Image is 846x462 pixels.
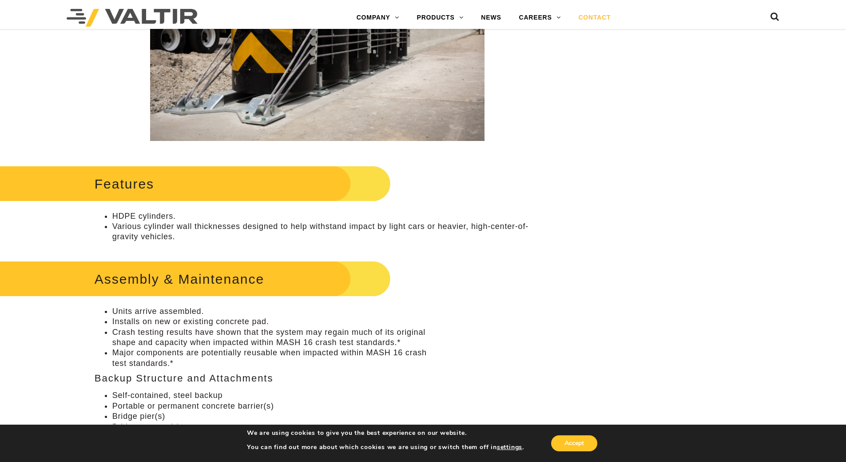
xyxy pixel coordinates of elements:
[112,317,540,327] li: Installs on new or existing concrete pad.
[112,211,540,221] li: HDPE cylinders.
[112,221,540,242] li: Various cylinder wall thicknesses designed to help withstand impact by light cars or heavier, hig...
[408,9,473,27] a: PRODUCTS
[112,348,540,369] li: Major components are potentially reusable when impacted within MASH 16 crash test standards.*
[112,390,540,401] li: Self-contained, steel backup
[510,9,570,27] a: CAREERS
[472,9,510,27] a: NEWS
[497,443,522,451] button: settings
[569,9,620,27] a: CONTACT
[95,373,540,384] h3: Backup Structure and Attachments
[112,306,540,317] li: Units arrive assembled.
[112,411,540,422] li: Bridge pier(s)
[112,422,540,432] li: Bridge parapet(s)
[67,9,198,27] img: Valtir
[247,443,524,451] p: You can find out more about which cookies we are using or switch them off in .
[247,429,524,437] p: We are using cookies to give you the best experience on our website.
[348,9,408,27] a: COMPANY
[112,327,540,348] li: Crash testing results have shown that the system may regain much of its original shape and capaci...
[112,401,540,411] li: Portable or permanent concrete barrier(s)
[551,435,597,451] button: Accept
